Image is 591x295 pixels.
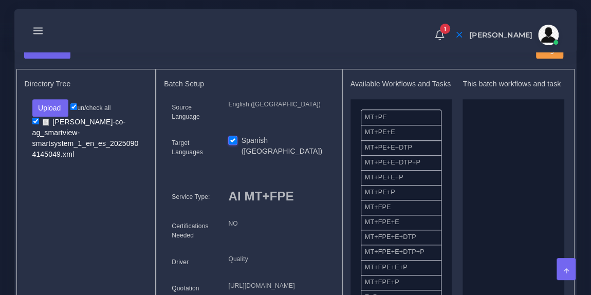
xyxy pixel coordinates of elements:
[431,29,449,41] a: 1
[361,200,442,215] li: MT+FPE
[361,140,442,156] li: MT+PE+E+DTP
[70,103,110,113] label: un/check all
[361,155,442,171] li: MT+PE+E+DTP+P
[361,109,442,125] li: MT+PE
[464,25,562,45] a: [PERSON_NAME]avatar
[172,222,213,240] label: Certifications Needed
[361,260,442,275] li: MT+FPE+E+P
[350,80,452,88] h5: Available Workflows and Tasks
[172,192,210,201] label: Service Type:
[24,45,71,53] a: New Batch
[538,25,559,45] img: avatar
[32,117,139,159] a: [PERSON_NAME]-co-ag_smartview-smartsystem_1_en_es_20250904145049.xml
[361,245,442,260] li: MT+FPE+E+DTP+P
[361,230,442,245] li: MT+FPE+E+DTP
[32,99,69,117] button: Upload
[361,125,442,140] li: MT+PE+E
[361,275,442,290] li: MT+FPE+P
[228,254,326,265] p: Quality
[361,215,442,230] li: MT+FPE+E
[25,80,148,88] h5: Directory Tree
[542,46,557,54] span: Logs
[440,24,450,34] span: 1
[172,257,189,267] label: Driver
[469,31,532,39] span: [PERSON_NAME]
[228,189,293,203] span: AI MT+FPE
[228,99,326,110] p: English ([GEOGRAPHIC_DATA])
[172,103,213,121] label: Source Language
[228,218,326,229] p: NO
[361,170,442,186] li: MT+PE+E+P
[70,103,77,110] input: un/check all
[242,135,326,157] label: Spanish ([GEOGRAPHIC_DATA])
[361,185,442,200] li: MT+PE+P
[164,80,334,88] h5: Batch Setup
[463,80,564,88] h5: This batch workflows and task
[228,281,326,291] p: [URL][DOMAIN_NAME]
[172,138,213,157] label: Target Languages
